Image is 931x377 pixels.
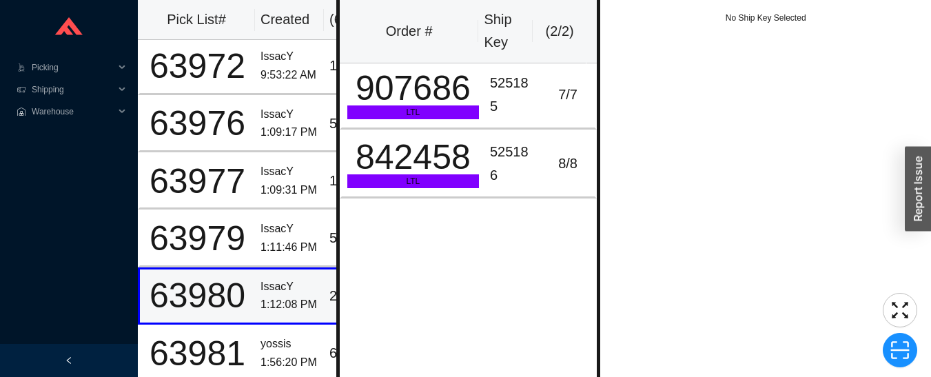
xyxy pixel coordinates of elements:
[538,20,581,43] div: ( 2 / 2 )
[546,152,590,175] div: 8 / 8
[260,238,318,257] div: 1:11:46 PM
[260,163,318,181] div: IssacY
[546,83,590,106] div: 7 / 7
[260,123,318,142] div: 1:09:17 PM
[883,333,917,367] button: scan
[260,296,318,314] div: 1:12:08 PM
[329,112,371,135] div: 5 / 25
[347,140,479,174] div: 842458
[260,105,318,124] div: IssacY
[260,66,318,85] div: 9:53:22 AM
[145,164,249,198] div: 63977
[32,56,114,78] span: Picking
[145,278,249,313] div: 63980
[329,170,371,192] div: 1 / 1
[329,342,371,365] div: 6 / 17
[145,336,249,371] div: 63981
[490,72,535,118] div: 525185
[32,78,114,100] span: Shipping
[347,174,479,188] div: LTL
[490,141,535,187] div: 525186
[329,8,374,31] div: ( 6 )
[32,100,114,122] span: Warehouse
[260,220,318,238] div: IssacY
[883,293,917,327] button: fullscreen
[260,181,318,200] div: 1:09:31 PM
[329,227,371,249] div: 5 / 5
[260,48,318,66] div: IssacY
[347,71,479,105] div: 907686
[329,285,371,307] div: 2 / 2
[883,340,917,360] span: scan
[260,335,318,354] div: yossis
[347,105,479,119] div: LTL
[600,11,931,25] div: No Ship Key Selected
[145,49,249,83] div: 63972
[883,300,917,320] span: fullscreen
[329,54,371,77] div: 1 / 2
[145,221,249,256] div: 63979
[145,106,249,141] div: 63976
[260,354,318,372] div: 1:56:20 PM
[260,278,318,296] div: IssacY
[65,356,73,365] span: left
